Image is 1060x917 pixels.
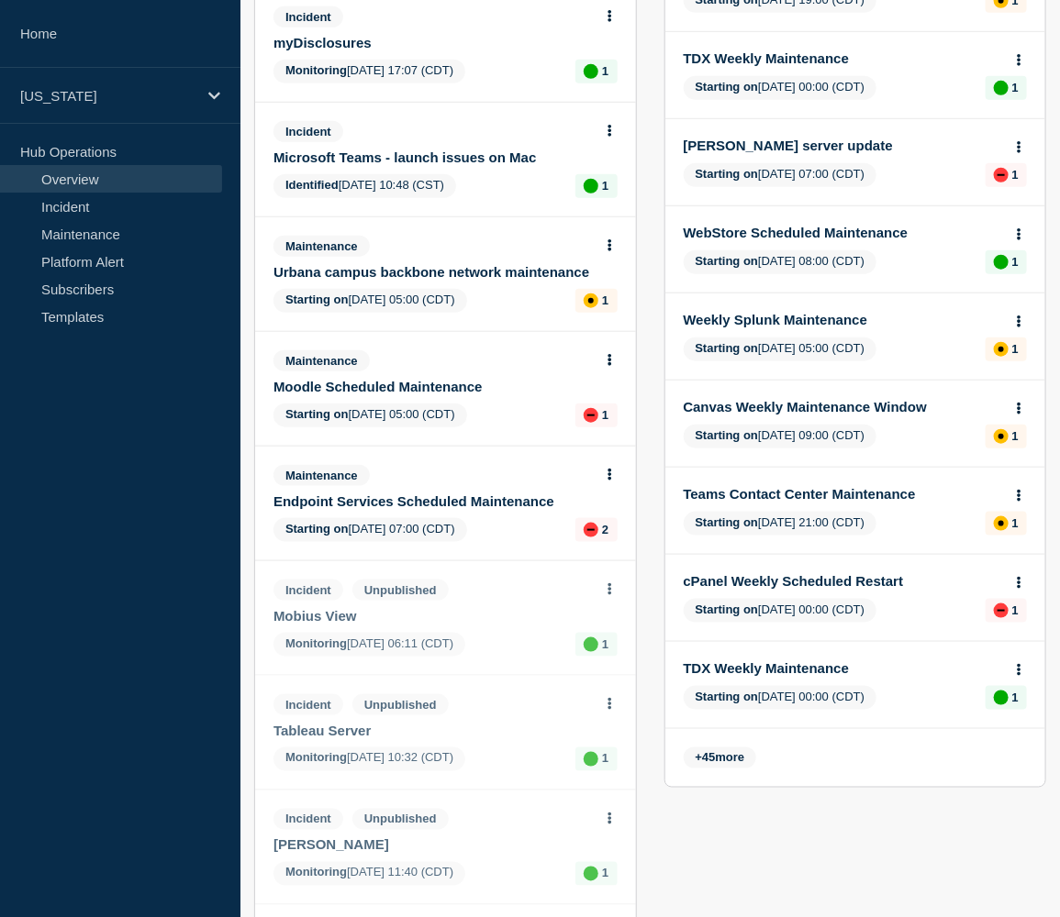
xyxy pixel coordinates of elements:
[696,602,759,616] span: Starting on
[684,399,1003,414] a: Canvas Weekly Maintenance Window
[684,225,1003,240] a: WebStore Scheduled Maintenance
[684,76,877,100] span: [DATE] 00:00 (CDT)
[584,179,598,193] div: up
[584,523,598,537] div: down
[602,637,608,651] p: 1
[994,255,1009,270] div: up
[684,486,1003,502] a: Teams Contact Center Maintenance
[696,254,759,268] span: Starting on
[684,312,1003,327] a: Weekly Splunk Maintenance
[285,178,339,192] span: Identified
[1012,81,1019,94] p: 1
[684,573,1003,589] a: cPanel Weekly Scheduled Restart
[273,465,370,486] span: Maintenance
[285,407,349,421] span: Starting on
[584,752,598,767] div: up
[273,174,456,198] span: [DATE] 10:48 (CST)
[273,747,465,771] span: [DATE] 10:32 (CDT)
[684,660,1003,676] a: TDX Weekly Maintenance
[273,6,343,28] span: Incident
[273,350,370,371] span: Maintenance
[584,293,598,308] div: affected
[273,35,593,50] a: myDisclosures
[20,88,196,104] p: [US_STATE]
[273,236,370,257] span: Maintenance
[1012,516,1019,530] p: 1
[1012,691,1019,704] p: 1
[994,81,1009,95] div: up
[994,603,1009,618] div: down
[602,408,608,422] p: 1
[273,403,467,427] span: [DATE] 05:00 (CDT)
[684,599,877,623] span: [DATE] 00:00 (CDT)
[285,751,347,765] span: Monitoring
[273,121,343,142] span: Incident
[1012,168,1019,182] p: 1
[273,60,465,83] span: [DATE] 17:07 (CDT)
[702,751,715,765] span: 45
[994,429,1009,444] div: affected
[684,163,877,187] span: [DATE] 07:00 (CDT)
[994,691,1009,705] div: up
[285,866,347,879] span: Monitoring
[602,179,608,193] p: 1
[273,264,593,280] a: Urbana campus backbone network maintenance
[1012,342,1019,356] p: 1
[584,637,598,652] div: up
[602,867,608,880] p: 1
[273,379,593,394] a: Moodle Scheduled Maintenance
[994,168,1009,182] div: down
[1012,429,1019,443] p: 1
[684,512,877,536] span: [DATE] 21:00 (CDT)
[684,337,877,361] span: [DATE] 05:00 (CDT)
[273,862,465,886] span: [DATE] 11:40 (CDT)
[273,580,343,601] span: Incident
[273,723,593,738] a: Tableau Server
[352,580,449,601] span: Unpublished
[285,293,349,306] span: Starting on
[584,408,598,423] div: down
[684,686,877,710] span: [DATE] 00:00 (CDT)
[684,747,757,768] span: + more
[273,493,593,509] a: Endpoint Services Scheduled Maintenance
[994,516,1009,531] div: affected
[273,633,465,657] span: [DATE] 06:11 (CDT)
[602,752,608,766] p: 1
[1012,255,1019,269] p: 1
[602,293,608,307] p: 1
[602,523,608,536] p: 2
[285,63,347,77] span: Monitoring
[584,867,598,881] div: up
[684,138,1003,153] a: [PERSON_NAME] server update
[696,341,759,355] span: Starting on
[696,167,759,181] span: Starting on
[273,837,593,853] a: [PERSON_NAME]
[994,342,1009,357] div: affected
[1012,603,1019,617] p: 1
[696,80,759,94] span: Starting on
[584,64,598,79] div: up
[273,149,593,165] a: Microsoft Teams - launch issues on Mac
[684,50,1003,66] a: TDX Weekly Maintenance
[352,809,449,830] span: Unpublished
[684,425,877,448] span: [DATE] 09:00 (CDT)
[273,608,593,624] a: Mobius View
[273,289,467,313] span: [DATE] 05:00 (CDT)
[273,518,467,542] span: [DATE] 07:00 (CDT)
[696,515,759,529] span: Starting on
[696,690,759,703] span: Starting on
[273,809,343,830] span: Incident
[696,428,759,442] span: Starting on
[285,522,349,536] span: Starting on
[273,694,343,715] span: Incident
[285,636,347,650] span: Monitoring
[602,64,608,78] p: 1
[684,250,877,274] span: [DATE] 08:00 (CDT)
[352,694,449,715] span: Unpublished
